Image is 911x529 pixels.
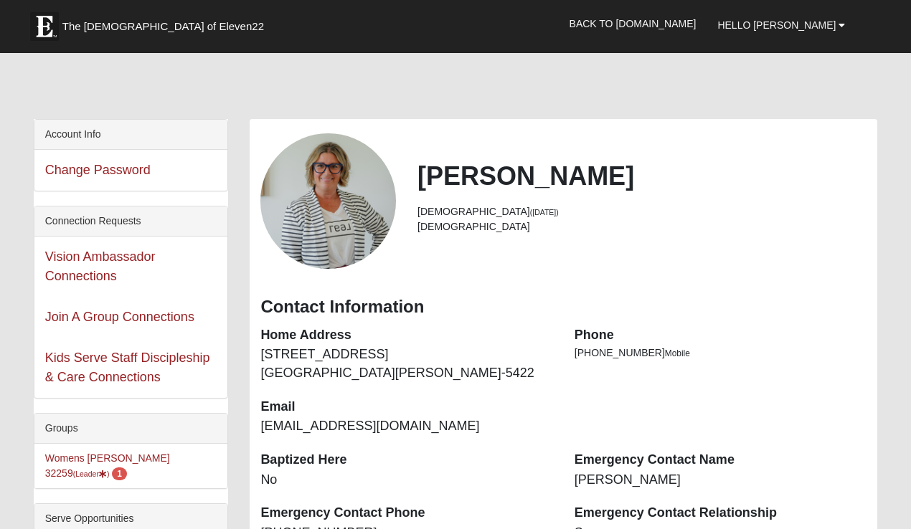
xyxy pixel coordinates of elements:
li: [DEMOGRAPHIC_DATA] [417,204,867,219]
span: Hello [PERSON_NAME] [717,19,836,31]
a: Vision Ambassador Connections [45,249,156,283]
a: View Fullsize Photo [260,133,396,269]
span: Mobile [665,348,690,358]
dt: Emergency Contact Relationship [575,504,867,523]
a: Join A Group Connections [45,310,194,324]
a: Change Password [45,163,151,177]
dd: [STREET_ADDRESS] [GEOGRAPHIC_DATA][PERSON_NAME]-5422 [260,345,552,382]
span: number of pending members [112,467,127,480]
dd: No [260,471,552,490]
span: The [DEMOGRAPHIC_DATA] of Eleven22 [62,19,264,34]
dt: Emergency Contact Phone [260,504,552,523]
dt: Home Address [260,326,552,345]
small: ([DATE]) [530,208,559,216]
dt: Phone [575,326,867,345]
h2: [PERSON_NAME] [417,161,867,191]
div: Connection Requests [34,206,228,237]
div: Groups [34,414,228,444]
a: Back to [DOMAIN_NAME] [559,6,707,42]
a: Hello [PERSON_NAME] [707,7,856,43]
a: Womens [PERSON_NAME] 32259(Leader) 1 [45,452,170,479]
li: [DEMOGRAPHIC_DATA] [417,219,867,234]
dd: [PERSON_NAME] [575,471,867,490]
small: (Leader ) [73,470,110,478]
a: Kids Serve Staff Discipleship & Care Connections [45,351,210,384]
h3: Contact Information [260,297,867,318]
div: Account Info [34,120,228,150]
dt: Email [260,398,552,416]
a: The [DEMOGRAPHIC_DATA] of Eleven22 [23,5,310,41]
dt: Baptized Here [260,451,552,470]
li: [PHONE_NUMBER] [575,345,867,361]
dt: Emergency Contact Name [575,451,867,470]
img: Eleven22 logo [30,12,59,41]
dd: [EMAIL_ADDRESS][DOMAIN_NAME] [260,417,552,436]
